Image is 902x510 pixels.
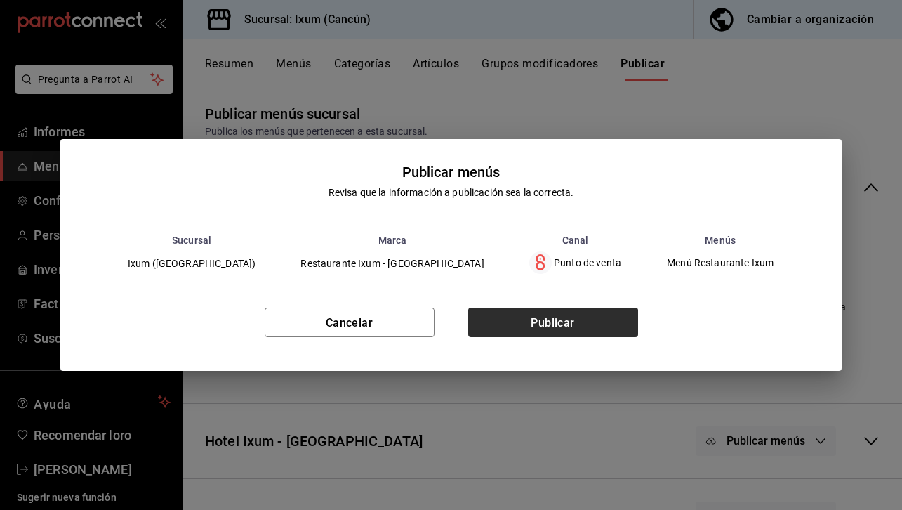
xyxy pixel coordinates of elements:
[378,235,407,246] font: Marca
[562,235,589,246] font: Canal
[326,316,373,329] font: Cancelar
[300,258,484,269] font: Restaurante Ixum - [GEOGRAPHIC_DATA]
[468,308,638,337] button: Publicar
[265,308,435,337] button: Cancelar
[402,164,500,181] font: Publicar menús
[554,257,621,268] font: Punto de venta
[329,187,573,198] font: Revisa que la información a publicación sea la correcta.
[531,316,575,329] font: Publicar
[172,235,211,246] font: Sucursal
[128,258,256,269] font: Ixum ([GEOGRAPHIC_DATA])
[705,235,736,246] font: Menús
[667,257,774,268] font: Menú Restaurante Ixum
